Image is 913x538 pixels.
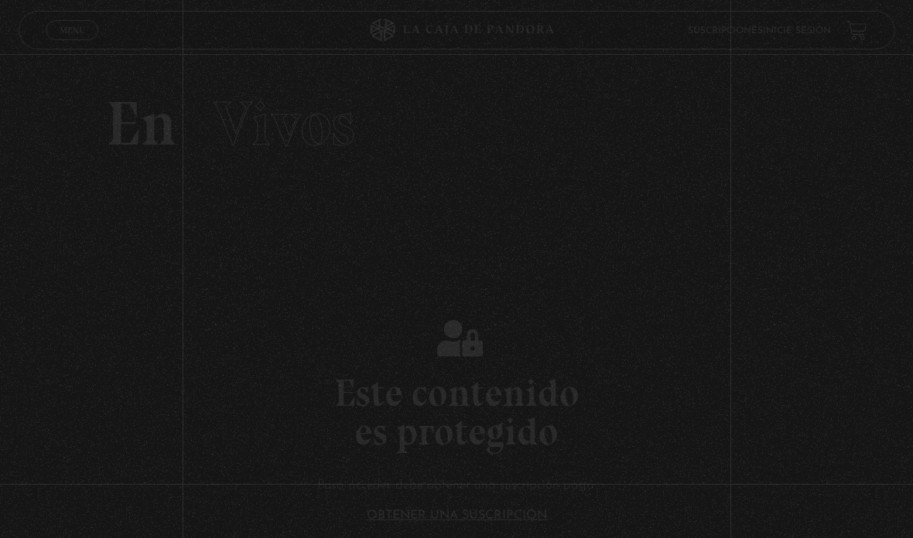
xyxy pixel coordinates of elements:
span: Menu [60,26,85,35]
a: Inicie sesión [763,26,831,35]
span: Vivos [214,87,355,161]
a: Obtener una suscripción [367,509,547,522]
a: Suscripciones [688,26,763,35]
a: View your shopping cart [846,19,867,40]
span: Cerrar [54,39,91,49]
h2: En [106,93,807,155]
